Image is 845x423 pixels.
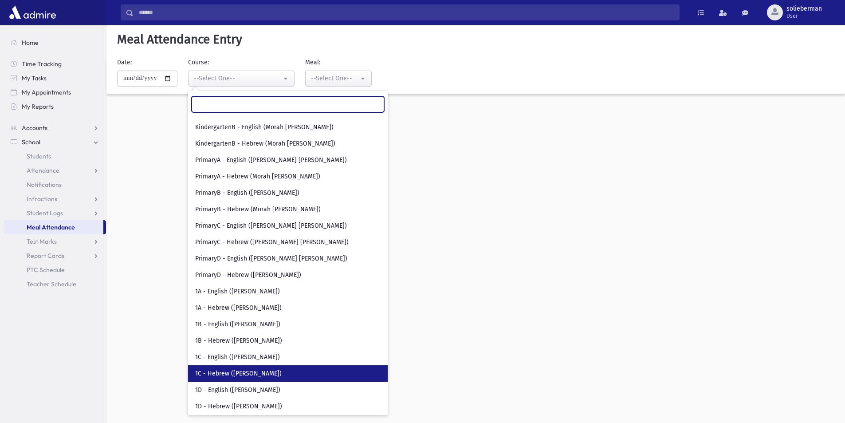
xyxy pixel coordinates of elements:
[4,57,106,71] a: Time Tracking
[4,263,106,277] a: PTC Schedule
[4,249,106,263] a: Report Cards
[195,402,282,411] span: 1D - Hebrew ([PERSON_NAME])
[22,103,54,111] span: My Reports
[195,189,299,198] span: PrimaryB - English ([PERSON_NAME])
[4,206,106,220] a: Student Logs
[786,12,822,20] span: User
[4,99,106,114] a: My Reports
[22,88,71,96] span: My Appointments
[195,139,335,148] span: KindergartenB - Hebrew (Morah [PERSON_NAME])
[4,121,106,135] a: Accounts
[195,172,320,181] span: PrimaryA - Hebrew (Morah [PERSON_NAME])
[195,123,334,132] span: KindergartenB - English (Morah [PERSON_NAME])
[786,5,822,12] span: solieberman
[194,74,282,83] div: --Select One--
[27,166,59,174] span: Attendance
[27,266,65,274] span: PTC Schedule
[27,223,75,231] span: Meal Attendance
[4,163,106,178] a: Attendance
[22,39,39,47] span: Home
[195,205,321,214] span: PrimaryB - Hebrew (Morah [PERSON_NAME])
[195,287,280,296] span: 1A - English ([PERSON_NAME])
[22,124,47,132] span: Accounts
[27,252,64,260] span: Report Cards
[27,152,51,160] span: Students
[27,237,57,245] span: Test Marks
[192,96,384,112] input: Search
[195,221,347,230] span: PrimaryC - English ([PERSON_NAME] [PERSON_NAME])
[134,4,679,20] input: Search
[22,60,62,68] span: Time Tracking
[27,195,57,203] span: Infractions
[195,156,347,165] span: PrimaryA - English ([PERSON_NAME] [PERSON_NAME])
[4,71,106,85] a: My Tasks
[4,36,106,50] a: Home
[195,271,301,280] span: PrimaryD - Hebrew ([PERSON_NAME])
[7,4,58,21] img: AdmirePro
[27,280,76,288] span: Teacher Schedule
[195,107,363,115] span: KindergartenA - Hebrew ([PERSON_NAME] [PERSON_NAME])
[305,71,372,87] button: --Select One--
[195,353,280,362] span: 1C - English ([PERSON_NAME])
[311,74,359,83] div: --Select One--
[195,320,280,329] span: 1B - English ([PERSON_NAME])
[195,254,347,263] span: PrimaryD - English ([PERSON_NAME] [PERSON_NAME])
[4,85,106,99] a: My Appointments
[4,135,106,149] a: School
[4,220,103,234] a: Meal Attendance
[195,304,282,312] span: 1A - Hebrew ([PERSON_NAME])
[305,58,320,67] label: Meal:
[195,238,349,247] span: PrimaryC - Hebrew ([PERSON_NAME] [PERSON_NAME])
[195,386,280,395] span: 1D - English ([PERSON_NAME])
[188,58,209,67] label: Course:
[114,32,838,47] h5: Meal Attendance Entry
[4,234,106,249] a: Test Marks
[22,74,47,82] span: My Tasks
[195,336,282,345] span: 1B - Hebrew ([PERSON_NAME])
[117,58,132,67] label: Date:
[4,192,106,206] a: Infractions
[22,138,40,146] span: School
[4,277,106,291] a: Teacher Schedule
[195,369,282,378] span: 1C - Hebrew ([PERSON_NAME])
[4,178,106,192] a: Notifications
[27,209,63,217] span: Student Logs
[27,181,62,189] span: Notifications
[4,149,106,163] a: Students
[188,71,295,87] button: --Select One--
